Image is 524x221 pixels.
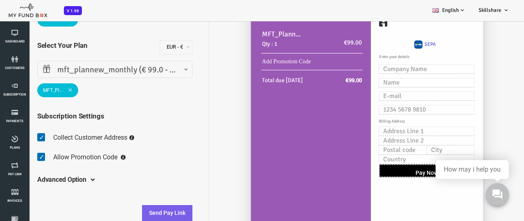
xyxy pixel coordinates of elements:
span: €99.00 [325,77,341,84]
i: Enable this checkbox to get customer address [108,135,113,140]
img: mfboff.png [8,1,47,18]
span: €99.00 [323,39,341,46]
a: V 1.98 [64,7,82,13]
div: MFT_Plannew_Monthly [241,29,282,53]
input: 1234 5678 9810 [358,105,453,114]
h5: Subscription Settings [16,111,172,121]
h6: Billing Address [350,118,462,125]
span: mft_plannew_monthly [22,64,166,76]
span: Allow Promotion Code [32,153,97,161]
h5: Advanced Option [16,169,65,191]
div: Total due [DATE] [241,76,285,85]
span: mft_plannew_monthly [16,61,172,78]
input: Address Line 2 [358,136,453,145]
img: S_PT_bank_transfer.png [413,1,420,7]
img: GC_InstantBankPay.png [358,18,366,27]
span: MFT_Plannew_Monthly [16,83,57,97]
span: Skillshare [479,7,501,13]
span: EUR - € [142,43,169,51]
h5: Select Your Plan [16,40,131,51]
input: Address Line 1 [358,127,453,136]
div: How may i help you [444,166,501,173]
label: SEPA [404,38,415,51]
button: Pay Now [358,164,454,177]
a: Add Promotion Code [241,58,290,65]
h6: Enter your details [358,54,458,60]
span: V 1.98 [64,6,82,15]
span: MFTTestCustomerOCT [16,13,57,27]
input: Name [358,78,453,87]
input: Postal code [358,145,406,155]
img: Sepa.png [393,40,402,49]
h2: Qty : 1 [241,40,282,49]
input: City [406,145,454,155]
input: E-mail [358,92,453,101]
span: EUR - € [139,40,172,54]
input: Company Name [358,65,453,74]
iframe: Launcher button frame [479,176,516,213]
input: Country [358,155,453,164]
span: Collect Customer Address [32,134,106,141]
span: €99.00 [242,8,273,21]
i: Coupons will be used to discount subscriptions. [100,155,105,160]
